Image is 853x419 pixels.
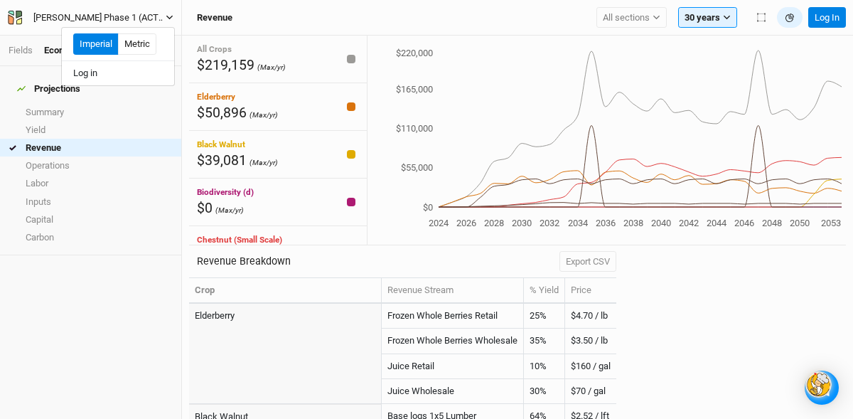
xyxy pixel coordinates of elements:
[382,304,524,329] td: Frozen Whole Berries Retail
[790,218,810,228] tspan: 2050
[524,354,565,379] td: 10%
[524,329,565,354] td: 35%
[197,200,213,216] span: $0
[423,202,433,213] tspan: $0
[382,278,524,304] th: Revenue Stream
[679,218,699,228] tspan: 2042
[44,44,89,57] div: Economics
[197,152,247,169] span: $39,081
[33,11,166,25] div: [PERSON_NAME] Phase 1 (ACTIVE 2024)
[524,278,565,304] th: % Yield
[707,218,727,228] tspan: 2044
[257,63,286,72] span: (Max/yr)
[524,304,565,329] td: 25%
[382,329,524,354] td: Frozen Whole Berries Wholesale
[565,278,616,304] th: Price
[559,251,616,272] button: Export CSV
[596,7,667,28] button: All sections
[33,11,166,25] div: Corbin Hill Phase 1 (ACTIVE 2024)
[396,123,433,134] tspan: $110,000
[197,44,232,54] span: All Crops
[189,278,382,304] th: Crop
[596,218,616,228] tspan: 2036
[197,187,254,197] span: Biodiversity (d)
[762,218,782,228] tspan: 2048
[565,354,616,379] td: $160 / gal
[382,379,524,404] td: Juice Wholesale
[197,235,282,245] span: Chestnut (Small Scale)
[189,304,382,329] td: Elderberry
[429,218,449,228] tspan: 2024
[215,206,244,215] span: (Max/yr)
[7,10,174,26] button: [PERSON_NAME] Phase 1 (ACTIVE 2024)
[484,218,504,228] tspan: 2028
[565,304,616,329] td: $4.70 / lb
[382,354,524,379] td: Juice Retail
[401,162,433,173] tspan: $55,000
[396,84,433,95] tspan: $165,000
[623,218,643,228] tspan: 2038
[197,92,235,102] span: Elderberry
[17,83,80,95] div: Projections
[568,218,589,228] tspan: 2034
[565,379,616,404] td: $70 / gal
[250,158,278,167] span: (Max/yr)
[734,218,754,228] tspan: 2046
[808,7,846,28] button: Log In
[678,7,737,28] button: 30 years
[565,329,616,354] td: $3.50 / lb
[512,218,532,228] tspan: 2030
[651,218,671,228] tspan: 2040
[197,255,291,267] h3: Revenue Breakdown
[603,11,650,25] span: All sections
[197,12,232,23] h3: Revenue
[73,33,119,55] button: Imperial
[524,379,565,404] td: 30%
[62,64,174,83] button: Log in
[540,218,559,228] tspan: 2032
[805,371,839,405] div: Open Intercom Messenger
[197,57,254,73] span: $219,159
[197,139,245,149] span: Black Walnut
[456,218,476,228] tspan: 2026
[396,48,433,58] tspan: $220,000
[197,105,247,121] span: $50,896
[9,45,33,55] a: Fields
[250,110,278,120] span: (Max/yr)
[821,218,841,228] tspan: 2053
[118,33,156,55] button: Metric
